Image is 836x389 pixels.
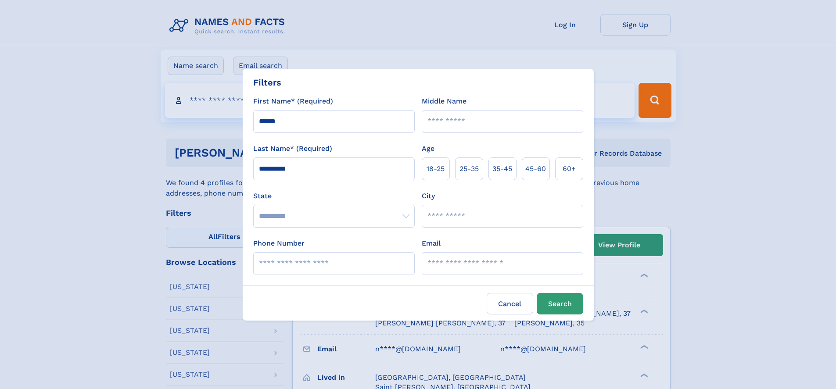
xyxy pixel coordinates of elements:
label: Email [422,238,441,249]
label: Last Name* (Required) [253,143,332,154]
span: 35‑45 [492,164,512,174]
label: State [253,191,415,201]
span: 45‑60 [525,164,546,174]
label: Middle Name [422,96,466,107]
label: Age [422,143,434,154]
span: 25‑35 [459,164,479,174]
span: 60+ [563,164,576,174]
label: Phone Number [253,238,305,249]
label: City [422,191,435,201]
label: First Name* (Required) [253,96,333,107]
div: Filters [253,76,281,89]
label: Cancel [487,293,533,314]
button: Search [537,293,583,314]
span: 18‑25 [427,164,445,174]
